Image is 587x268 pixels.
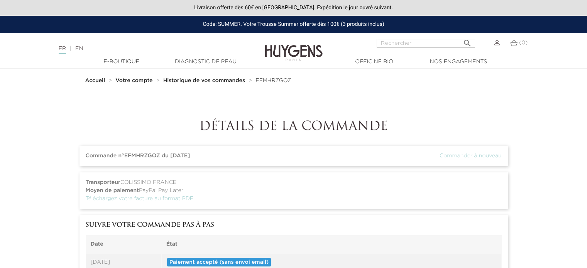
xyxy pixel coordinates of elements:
th: Date [86,235,161,253]
button:  [460,36,474,46]
a: Nos engagements [420,58,497,66]
a: Officine Bio [336,58,413,66]
a: Historique de vos commandes [163,78,247,83]
a: Commander à nouveau [440,153,502,158]
a: EN [75,46,83,51]
input: Rechercher [377,39,475,48]
span: (0) [519,40,528,46]
a: EFMHRZGOZ [255,78,291,83]
li: COLISSIMO FRANCE [86,179,502,187]
strong: Historique de vos commandes [163,78,245,83]
h3: Suivre votre commande pas à pas [86,221,502,229]
strong: Accueil [85,78,105,83]
a: Accueil [85,78,107,83]
a: Votre compte [115,78,154,83]
h1: Détails de la commande [80,120,508,134]
a: Diagnostic de peau [167,58,244,66]
i:  [463,36,472,46]
strong: Votre compte [115,78,152,83]
th: État [161,235,501,253]
strong: Transporteur [86,180,120,185]
span: Paiement accepté (sans envoi email) [167,258,271,266]
a: Téléchargez votre facture au format PDF [86,196,194,201]
strong: Commande n°EFMHRZGOZ du [DATE] [86,153,190,158]
strong: Moyen de paiement [86,188,139,193]
li: PayPal Pay Later [86,187,502,195]
a: FR [59,46,66,54]
div: | [55,45,239,53]
img: Huygens [265,32,323,62]
a: E-Boutique [83,58,160,66]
